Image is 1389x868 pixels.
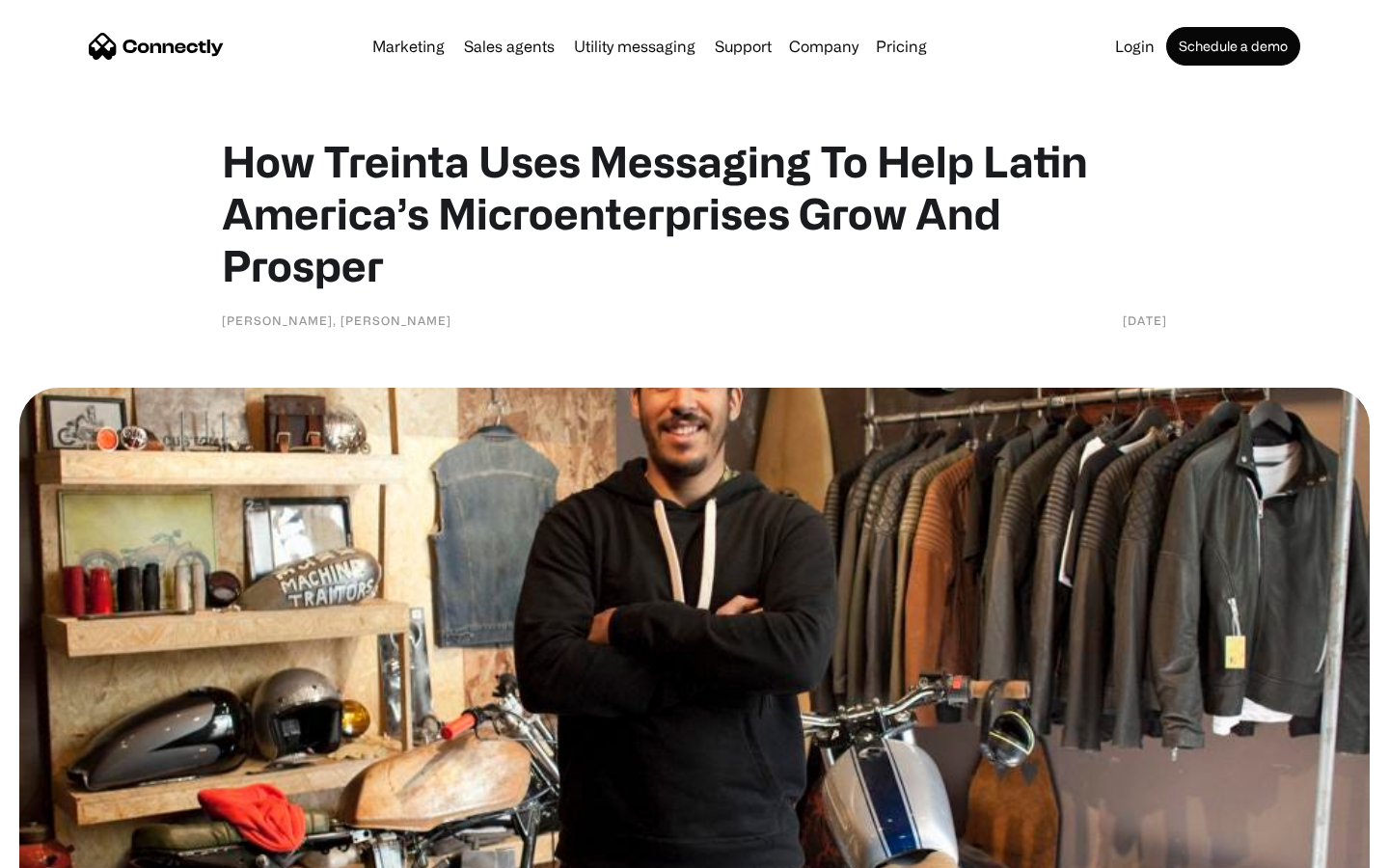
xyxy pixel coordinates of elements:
ul: Language list [39,834,116,861]
a: Schedule a demo [1166,27,1300,66]
div: Company [783,33,864,60]
a: Pricing [868,39,935,54]
div: [PERSON_NAME], [PERSON_NAME] [222,311,451,330]
a: Utility messaging [566,39,703,54]
aside: Language selected: English [19,834,116,861]
a: Support [707,39,779,54]
a: Login [1107,39,1162,54]
div: Company [789,33,858,60]
a: Sales agents [456,39,562,54]
div: [DATE] [1123,311,1167,330]
h1: How Treinta Uses Messaging To Help Latin America’s Microenterprises Grow And Prosper [222,135,1167,291]
a: home [89,32,224,61]
a: Marketing [365,39,452,54]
